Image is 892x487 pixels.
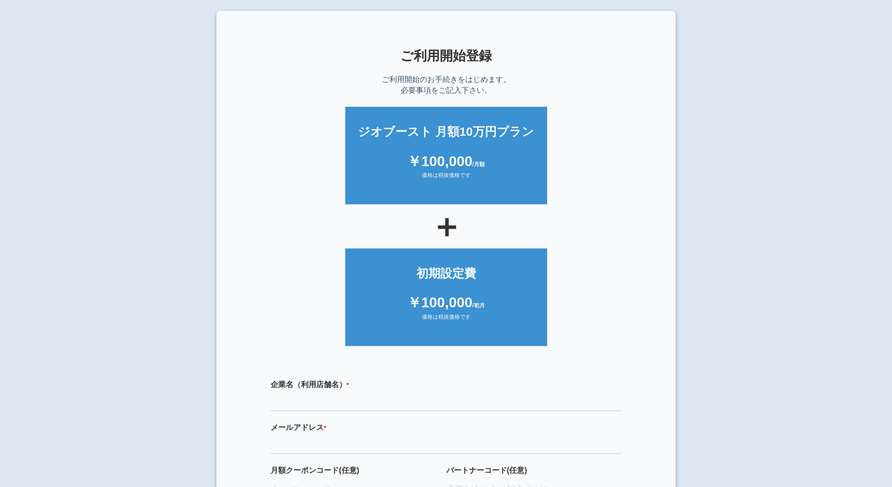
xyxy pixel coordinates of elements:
p: ご利用開始のお手続きをはじめます。 必要事項をご記入下さい。 [382,74,511,96]
div: 初期設定費 [356,265,536,282]
label: 企業名（利用店舗名） [271,379,621,390]
div: 価格は税抜価格です [356,172,536,188]
label: パートナーコード(任意) [446,465,622,476]
div: ￥100,000 [356,293,536,313]
span: /月額 [472,161,485,167]
div: ＋ [243,210,649,243]
div: 価格は税抜価格です [356,313,536,330]
label: メールアドレス [271,422,621,433]
label: 月額クーポンコード(任意) [271,465,430,476]
div: ￥100,000 [356,151,536,172]
span: /初月 [472,302,485,308]
h1: ご利用開始登録 [243,49,649,63]
div: ジオブースト 月額10万円プラン [356,123,536,140]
